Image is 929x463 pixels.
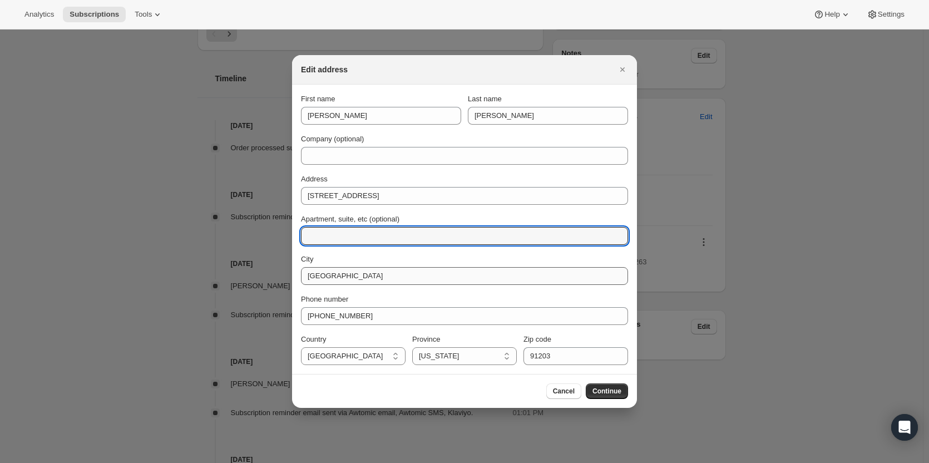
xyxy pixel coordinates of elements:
button: Help [807,7,857,22]
span: Province [412,335,441,343]
button: Cancel [546,383,581,399]
span: City [301,255,313,263]
span: Tools [135,10,152,19]
button: Subscriptions [63,7,126,22]
span: Settings [878,10,905,19]
button: Tools [128,7,170,22]
button: Continue [586,383,628,399]
span: Apartment, suite, etc (optional) [301,215,399,223]
span: Company (optional) [301,135,364,143]
h2: Edit address [301,64,348,75]
div: Open Intercom Messenger [891,414,918,441]
span: Subscriptions [70,10,119,19]
button: Settings [860,7,911,22]
button: Close [615,62,630,77]
span: Address [301,175,328,183]
span: Phone number [301,295,348,303]
span: First name [301,95,335,103]
button: Analytics [18,7,61,22]
span: Help [824,10,839,19]
span: Analytics [24,10,54,19]
span: Continue [592,387,621,396]
span: Last name [468,95,502,103]
span: Zip code [523,335,551,343]
span: Country [301,335,327,343]
span: Cancel [553,387,575,396]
